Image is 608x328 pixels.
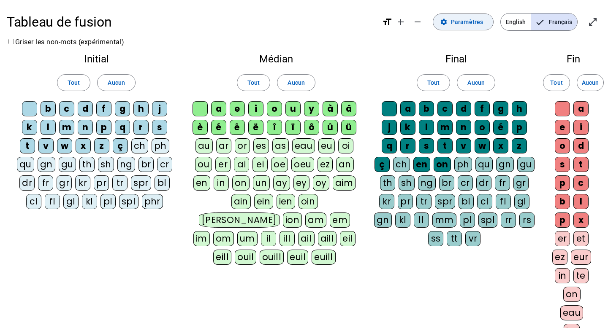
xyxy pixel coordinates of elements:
div: è [193,120,208,135]
div: a [400,101,415,116]
span: English [501,13,531,30]
span: Aucun [467,78,484,88]
div: te [573,268,589,283]
div: f [96,101,111,116]
div: phr [142,194,163,209]
button: Aucun [457,74,495,91]
div: l [41,120,56,135]
div: fr [495,175,510,191]
div: et [573,231,589,246]
div: euill [312,250,335,265]
div: t [573,157,589,172]
div: oe [271,157,288,172]
div: oeu [291,157,314,172]
div: r [133,120,149,135]
div: w [57,138,72,153]
h2: Initial [14,54,179,64]
div: cr [157,157,172,172]
div: q [115,120,130,135]
div: ch [131,138,148,153]
button: Augmenter la taille de la police [392,13,409,30]
div: pl [460,212,475,228]
div: ai [234,157,249,172]
div: dr [476,175,491,191]
div: in [555,268,570,283]
div: spr [435,194,455,209]
div: y [304,101,319,116]
div: w [475,138,490,153]
div: é [211,120,226,135]
div: oy [313,175,329,191]
div: gn [374,212,392,228]
div: on [563,287,581,302]
div: spl [478,212,498,228]
div: b [555,194,570,209]
div: e [230,101,245,116]
label: Griser les non-mots (expérimental) [7,38,125,46]
div: e [555,120,570,135]
div: ch [393,157,410,172]
div: tt [447,231,462,246]
div: cl [26,194,41,209]
mat-icon: remove [413,17,423,27]
div: m [59,120,74,135]
div: ill [280,231,295,246]
div: ê [230,120,245,135]
div: pr [94,175,109,191]
div: ou [195,157,212,172]
div: ï [285,120,301,135]
div: kr [75,175,90,191]
div: ç [375,157,390,172]
div: ien [277,194,296,209]
span: Français [531,13,577,30]
div: x [573,212,589,228]
button: Tout [417,74,450,91]
span: Tout [247,78,260,88]
div: ouil [235,250,256,265]
div: ng [418,175,436,191]
div: gn [38,157,55,172]
div: bl [459,194,474,209]
div: x [76,138,91,153]
div: fl [45,194,60,209]
div: eil [340,231,356,246]
div: m [437,120,453,135]
mat-icon: settings [440,18,448,26]
div: er [215,157,231,172]
h2: Fin [552,54,594,64]
span: Aucun [108,78,125,88]
div: c [573,175,589,191]
div: er [555,231,570,246]
div: ail [298,231,315,246]
div: gl [514,194,529,209]
div: gu [59,157,76,172]
div: t [437,138,453,153]
div: ë [248,120,263,135]
div: or [235,138,250,153]
div: ion [283,212,302,228]
div: as [272,138,289,153]
mat-icon: add [396,17,406,27]
div: g [493,101,508,116]
div: l [419,120,434,135]
div: cr [458,175,473,191]
div: f [475,101,490,116]
div: es [253,138,269,153]
div: em [330,212,350,228]
div: ouill [260,250,284,265]
div: eur [571,250,591,265]
button: Aucun [97,74,135,91]
div: x [493,138,508,153]
div: cl [477,194,492,209]
div: ez [552,250,567,265]
div: ô [304,120,319,135]
div: p [555,175,570,191]
div: en [193,175,210,191]
div: ay [273,175,290,191]
div: oi [338,138,353,153]
div: o [475,120,490,135]
div: o [267,101,282,116]
div: ç [113,138,128,153]
div: p [512,120,527,135]
h2: Médian [193,54,360,64]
